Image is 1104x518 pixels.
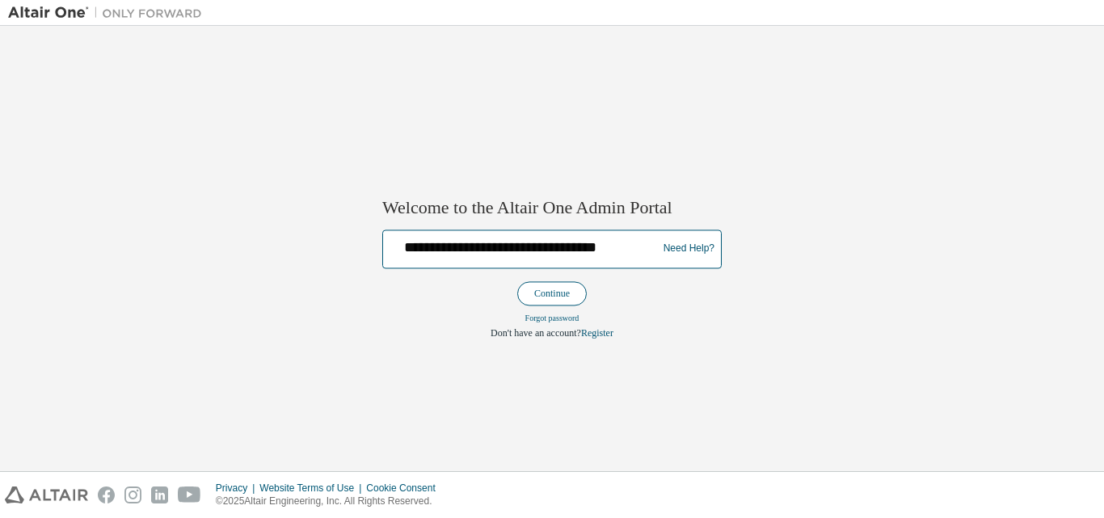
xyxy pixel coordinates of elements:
[151,486,168,503] img: linkedin.svg
[382,197,722,220] h2: Welcome to the Altair One Admin Portal
[8,5,210,21] img: Altair One
[259,482,366,495] div: Website Terms of Use
[491,327,581,339] span: Don't have an account?
[664,249,714,250] a: Need Help?
[581,327,613,339] a: Register
[98,486,115,503] img: facebook.svg
[525,314,579,322] a: Forgot password
[517,281,587,305] button: Continue
[178,486,201,503] img: youtube.svg
[216,495,445,508] p: © 2025 Altair Engineering, Inc. All Rights Reserved.
[5,486,88,503] img: altair_logo.svg
[124,486,141,503] img: instagram.svg
[216,482,259,495] div: Privacy
[366,482,445,495] div: Cookie Consent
